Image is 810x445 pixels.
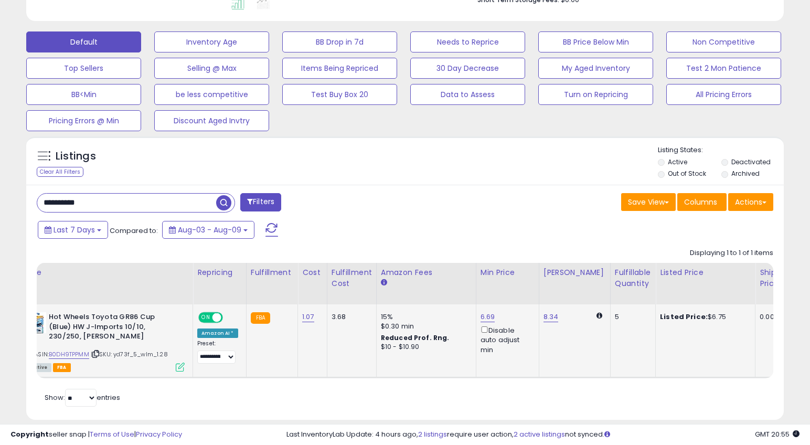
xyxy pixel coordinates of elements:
div: Min Price [481,267,535,278]
div: Preset: [197,340,238,364]
button: Pricing Errors @ Min [26,110,141,131]
button: Save View [621,193,676,211]
strong: Copyright [10,429,49,439]
div: 0.00 [760,312,777,322]
button: Top Sellers [26,58,141,79]
span: Show: entries [45,393,120,402]
b: Reduced Prof. Rng. [381,333,450,342]
button: Turn on Repricing [538,84,653,105]
div: [PERSON_NAME] [543,267,606,278]
div: Listed Price [660,267,751,278]
div: Amazon AI * [197,329,238,338]
div: Last InventoryLab Update: 4 hours ago, require user action, not synced. [286,430,800,440]
span: Columns [684,197,717,207]
div: Displaying 1 to 1 of 1 items [690,248,773,258]
button: BB Price Below Min [538,31,653,52]
div: Fulfillable Quantity [615,267,651,289]
div: Repricing [197,267,242,278]
div: Clear All Filters [37,167,83,177]
b: Listed Price: [660,312,708,322]
div: 3.68 [332,312,368,322]
label: Deactivated [731,157,771,166]
span: ON [199,313,212,322]
label: Archived [731,169,760,178]
button: BB Drop in 7d [282,31,397,52]
button: Test 2 Mon Patience [666,58,781,79]
button: Test Buy Box 20 [282,84,397,105]
b: Hot Wheels Toyota GR86 Cup (Blue) HW J-Imports 10/10, 230/250, [PERSON_NAME] [49,312,176,344]
button: Non Competitive [666,31,781,52]
span: FBA [53,363,71,372]
button: Last 7 Days [38,221,108,239]
div: Amazon Fees [381,267,472,278]
a: 6.69 [481,312,495,322]
span: All listings currently available for purchase on Amazon [27,363,51,372]
button: 30 Day Decrease [410,58,525,79]
button: Inventory Age [154,31,269,52]
div: Title [25,267,188,278]
span: Aug-03 - Aug-09 [178,225,241,235]
div: Fulfillment [251,267,293,278]
div: Fulfillment Cost [332,267,372,289]
button: Selling @ Max [154,58,269,79]
img: 418v2h8VpRL._SL40_.jpg [27,312,46,333]
button: Columns [677,193,727,211]
button: Actions [728,193,773,211]
div: $10 - $10.90 [381,343,468,352]
a: B0DH9TPPMM [49,350,89,359]
button: be less competitive [154,84,269,105]
div: 15% [381,312,468,322]
div: seller snap | | [10,430,182,440]
button: Needs to Reprice [410,31,525,52]
button: Filters [240,193,281,211]
div: 5 [615,312,647,322]
span: Last 7 Days [54,225,95,235]
div: $6.75 [660,312,747,322]
button: Discount Aged Invtry [154,110,269,131]
small: Amazon Fees. [381,278,387,288]
button: My Aged Inventory [538,58,653,79]
a: 2 listings [418,429,447,439]
span: Compared to: [110,226,158,236]
h5: Listings [56,149,96,164]
button: Aug-03 - Aug-09 [162,221,254,239]
a: Privacy Policy [136,429,182,439]
span: | SKU: yd73f_5_wlm_1.28 [91,350,168,358]
button: Default [26,31,141,52]
button: Items Being Repriced [282,58,397,79]
span: OFF [221,313,238,322]
span: 2025-08-17 20:55 GMT [755,429,800,439]
p: Listing States: [658,145,784,155]
button: BB<Min [26,84,141,105]
div: Ship Price [760,267,781,289]
div: $0.30 min [381,322,468,331]
label: Active [668,157,687,166]
label: Out of Stock [668,169,706,178]
small: FBA [251,312,270,324]
div: Disable auto adjust min [481,324,531,355]
a: 2 active listings [514,429,565,439]
button: All Pricing Errors [666,84,781,105]
a: 8.34 [543,312,559,322]
button: Data to Assess [410,84,525,105]
div: Cost [302,267,323,278]
a: Terms of Use [90,429,134,439]
a: 1.07 [302,312,314,322]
